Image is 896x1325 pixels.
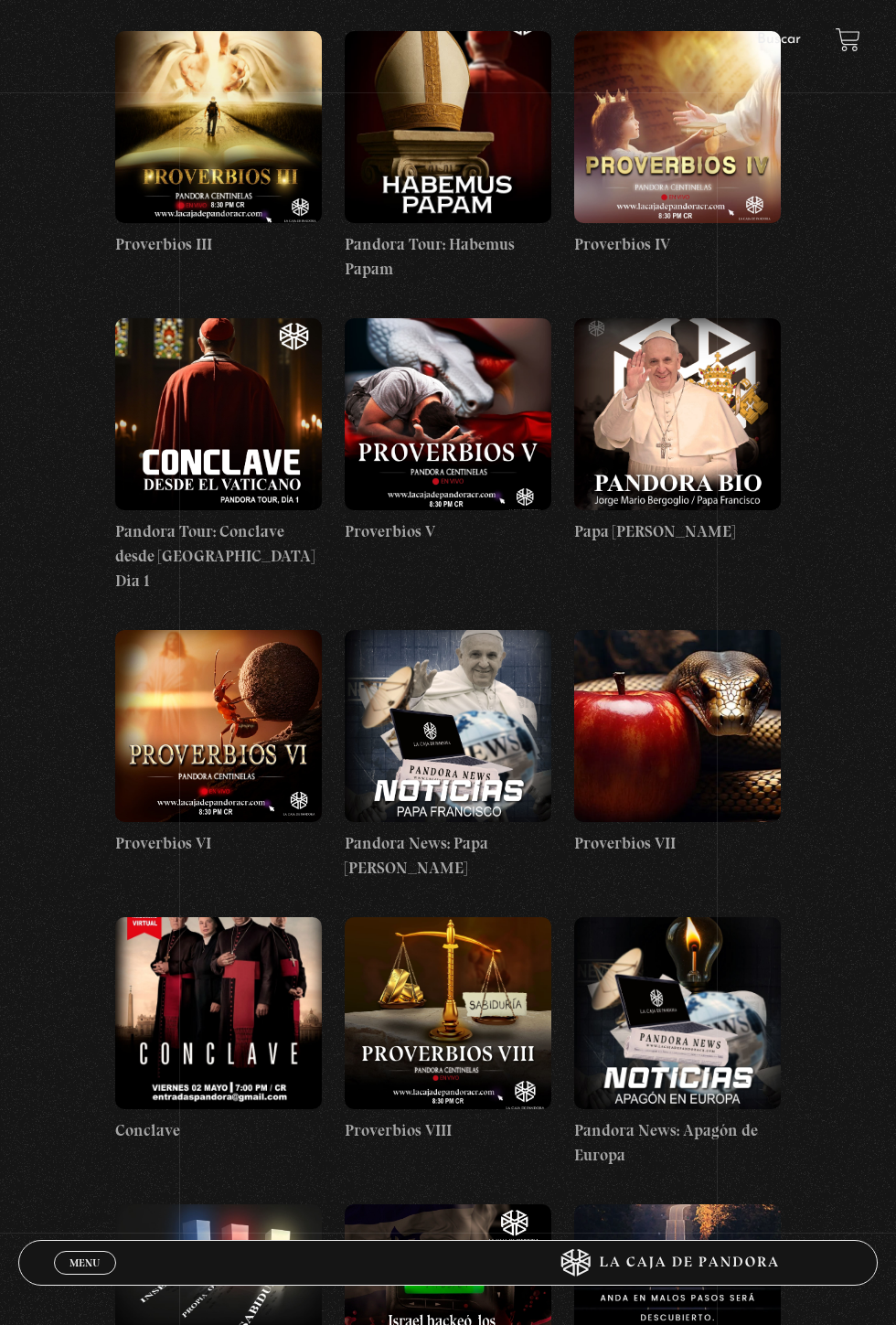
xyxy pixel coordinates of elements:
[115,831,322,856] h4: Proverbios VI
[574,232,781,257] h4: Proverbios IV
[574,1118,781,1168] h4: Pandora News: Apagón de Europa
[69,1257,100,1268] span: Menu
[345,630,551,881] a: Pandora News: Papa [PERSON_NAME]
[345,31,551,282] a: Pandora Tour: Habemus Papam
[115,31,322,257] a: Proverbios III
[64,1272,107,1285] span: Cerrar
[345,831,551,881] h4: Pandora News: Papa [PERSON_NAME]
[345,1118,551,1143] h4: Proverbios VIII
[115,630,322,856] a: Proverbios VI
[757,32,801,47] a: Buscar
[574,630,781,856] a: Proverbios VII
[345,232,551,282] h4: Pandora Tour: Habemus Papam
[115,318,322,593] a: Pandora Tour: Conclave desde [GEOGRAPHIC_DATA] Dia 1
[574,831,781,856] h4: Proverbios VII
[574,917,781,1168] a: Pandora News: Apagón de Europa
[115,917,322,1143] a: Conclave
[574,519,781,544] h4: Papa [PERSON_NAME]
[115,519,322,593] h4: Pandora Tour: Conclave desde [GEOGRAPHIC_DATA] Dia 1
[345,318,551,544] a: Proverbios V
[115,1118,322,1143] h4: Conclave
[345,917,551,1143] a: Proverbios VIII
[574,318,781,544] a: Papa [PERSON_NAME]
[115,232,322,257] h4: Proverbios III
[574,31,781,257] a: Proverbios IV
[345,519,551,544] h4: Proverbios V
[836,27,860,52] a: View your shopping cart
